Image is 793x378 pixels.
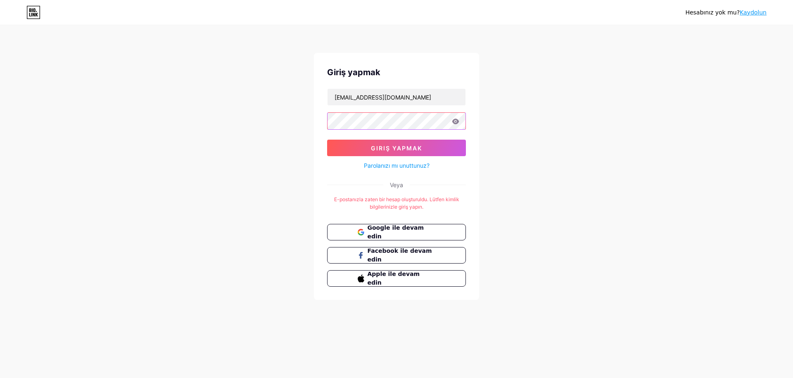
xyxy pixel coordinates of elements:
font: Giriş yapmak [327,67,380,77]
a: Parolanızı mı unuttunuz? [364,161,430,170]
font: Facebook ile devam edin [368,247,432,263]
button: Giriş yapmak [327,140,466,156]
button: Google ile devam edin [327,224,466,240]
font: Giriş yapmak [371,145,422,152]
font: Hesabınız yok mu? [685,9,740,16]
font: Apple ile devam edin [368,271,420,286]
font: Google ile devam edin [368,224,424,240]
button: Apple ile devam edin [327,270,466,287]
font: E-postanızla zaten bir hesap oluşturuldu. Lütfen kimlik bilgilerinizle giriş yapın. [334,196,459,210]
a: Kaydolun [740,9,767,16]
font: Parolanızı mı unuttunuz? [364,162,430,169]
font: Veya [390,181,403,188]
input: Kullanıcı adı [328,89,465,105]
button: Facebook ile devam edin [327,247,466,264]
